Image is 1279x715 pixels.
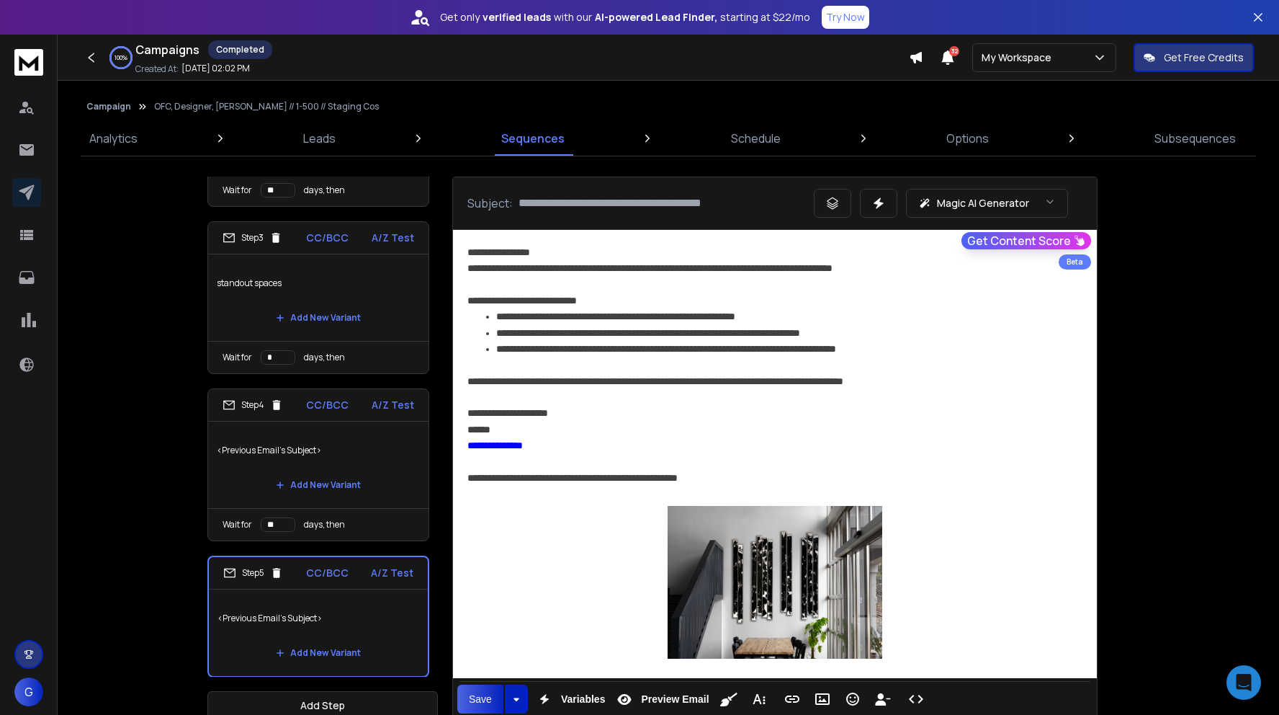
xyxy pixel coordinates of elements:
[869,685,897,714] button: Insert Unsubscribe Link
[731,130,781,147] p: Schedule
[1134,43,1254,72] button: Get Free Credits
[483,10,551,25] strong: verified leads
[371,566,413,580] p: A/Z Test
[304,185,345,196] p: days, then
[306,398,349,412] p: CC/BCC
[223,185,252,196] p: Wait for
[303,130,336,147] p: Leads
[223,567,283,579] div: Step 5
[14,49,43,76] img: logo
[638,693,712,706] span: Preview Email
[440,10,810,25] p: Get only with our starting at $22/mo
[961,232,1091,249] button: Get Content Score
[217,430,420,471] p: <Previous Email's Subject>
[982,50,1057,65] p: My Workspace
[1146,121,1244,156] a: Subsequences
[86,101,131,112] button: Campaign
[14,678,43,706] button: G
[223,519,252,530] p: Wait for
[826,10,865,25] p: Try Now
[306,231,349,245] p: CC/BCC
[135,41,199,58] h1: Campaigns
[264,471,372,499] button: Add New Variant
[223,352,252,363] p: Wait for
[949,46,959,56] span: 32
[906,189,1068,218] button: Magic AI Generator
[745,685,773,714] button: More Text
[264,639,372,667] button: Add New Variant
[1164,50,1244,65] p: Get Free Credits
[937,196,1029,210] p: Magic AI Generator
[595,10,717,25] strong: AI-powered Lead Finder,
[208,40,272,59] div: Completed
[207,221,429,374] li: Step3CC/BCCA/Z Teststandout spacesAdd New VariantWait fordays, then
[946,130,989,147] p: Options
[902,685,930,714] button: Code View
[558,693,609,706] span: Variables
[295,121,344,156] a: Leads
[154,101,379,112] p: OFC, Designer, [PERSON_NAME] // 1-500 // Staging Cos
[938,121,997,156] a: Options
[722,121,789,156] a: Schedule
[115,53,127,62] p: 100 %
[457,685,503,714] button: Save
[304,519,345,530] p: days, then
[89,130,138,147] p: Analytics
[715,685,742,714] button: Clean HTML
[611,685,712,714] button: Preview Email
[207,556,429,678] li: Step5CC/BCCA/Z Test<Previous Email's Subject>Add New Variant
[81,121,146,156] a: Analytics
[207,388,429,541] li: Step4CC/BCCA/Z Test<Previous Email's Subject>Add New VariantWait fordays, then
[467,195,513,212] p: Subject:
[531,685,609,714] button: Variables
[304,352,345,363] p: days, then
[306,566,349,580] p: CC/BCC
[372,398,414,412] p: A/Z Test
[1226,665,1261,700] div: Open Intercom Messenger
[809,685,836,714] button: Insert Image (⌘P)
[839,685,866,714] button: Emoticons
[217,598,419,639] p: <Previous Email's Subject>
[1059,254,1091,270] div: Beta
[264,303,372,332] button: Add New Variant
[217,263,420,303] p: standout spaces
[822,6,869,29] button: Try Now
[372,231,414,245] p: A/Z Test
[501,130,565,147] p: Sequences
[181,63,250,74] p: [DATE] 02:02 PM
[223,231,282,244] div: Step 3
[1154,130,1236,147] p: Subsequences
[778,685,806,714] button: Insert Link (⌘K)
[223,399,283,412] div: Step 4
[493,121,573,156] a: Sequences
[135,63,179,75] p: Created At:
